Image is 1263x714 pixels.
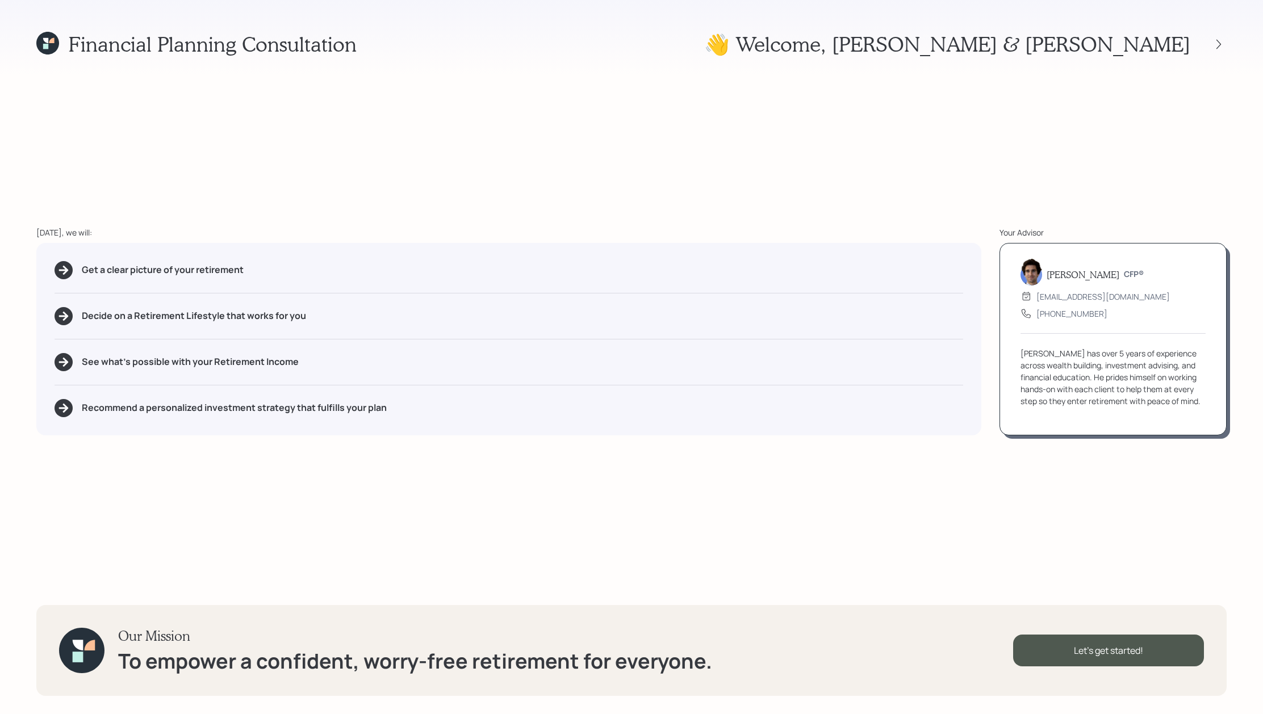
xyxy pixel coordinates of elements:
[82,356,299,367] h5: See what's possible with your Retirement Income
[1036,308,1107,320] div: [PHONE_NUMBER]
[1021,347,1206,407] div: [PERSON_NAME] has over 5 years of experience across wealth building, investment advising, and fin...
[1036,291,1170,303] div: [EMAIL_ADDRESS][DOMAIN_NAME]
[118,649,712,673] h1: To empower a confident, worry-free retirement for everyone.
[704,32,1190,56] h1: 👋 Welcome , [PERSON_NAME] & [PERSON_NAME]
[82,310,306,321] h5: Decide on a Retirement Lifestyle that works for you
[1013,635,1204,666] div: Let's get started!
[82,264,244,275] h5: Get a clear picture of your retirement
[82,402,387,413] h5: Recommend a personalized investment strategy that fulfills your plan
[1124,270,1144,279] h6: CFP®
[36,226,981,238] div: [DATE], we will:
[118,628,712,644] h3: Our Mission
[1021,258,1042,285] img: harrison-schaefer-headshot-2.png
[68,32,357,56] h1: Financial Planning Consultation
[1047,269,1119,280] h5: [PERSON_NAME]
[999,226,1227,238] div: Your Advisor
